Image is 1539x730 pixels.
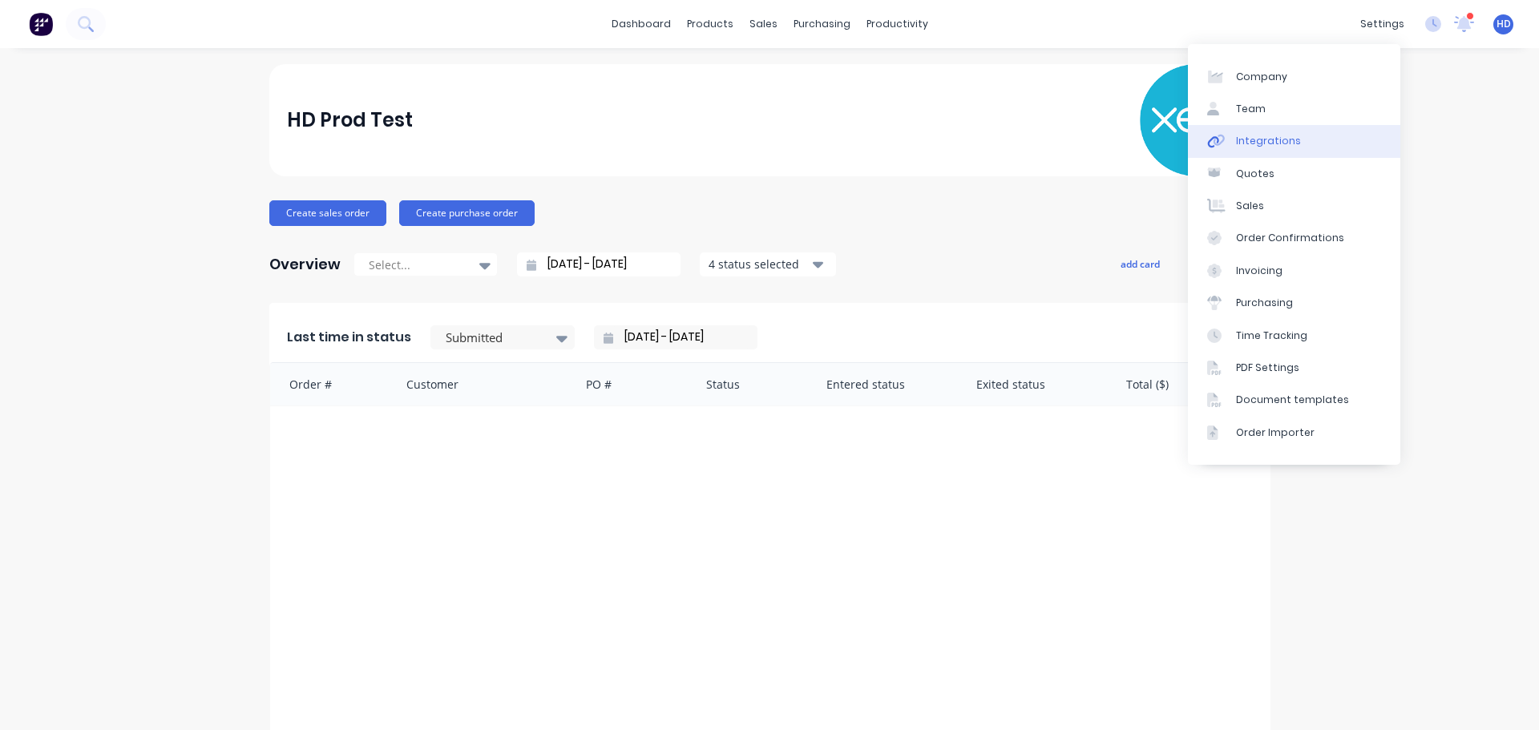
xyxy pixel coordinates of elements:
[269,200,386,226] button: Create sales order
[1352,12,1412,36] div: settings
[786,12,858,36] div: purchasing
[1188,158,1400,190] a: Quotes
[1188,417,1400,449] a: Order Importer
[1236,70,1287,84] div: Company
[1188,319,1400,351] a: Time Tracking
[287,328,411,347] span: Last time in status
[700,252,836,276] button: 4 status selected
[270,363,390,405] div: Order #
[1236,425,1315,440] div: Order Importer
[604,12,679,36] a: dashboard
[709,256,810,272] div: 4 status selected
[1497,17,1511,31] span: HD
[1180,253,1270,274] button: edit dashboard
[1188,384,1400,416] a: Document templates
[399,200,535,226] button: Create purchase order
[269,248,341,280] div: Overview
[390,363,571,405] div: Customer
[1188,125,1400,157] a: Integrations
[810,363,960,405] div: Entered status
[1110,253,1170,274] button: add card
[570,363,690,405] div: PO #
[1236,231,1344,245] div: Order Confirmations
[1188,60,1400,92] a: Company
[287,104,413,136] div: HD Prod Test
[1140,64,1252,176] img: HD Prod Test
[1236,167,1274,181] div: Quotes
[1188,222,1400,254] a: Order Confirmations
[1236,264,1282,278] div: Invoicing
[1236,296,1293,310] div: Purchasing
[858,12,936,36] div: productivity
[1236,393,1349,407] div: Document templates
[1110,363,1270,405] div: Total ($)
[1188,352,1400,384] a: PDF Settings
[1236,102,1266,116] div: Team
[1188,287,1400,319] a: Purchasing
[1188,93,1400,125] a: Team
[1236,134,1301,148] div: Integrations
[679,12,741,36] div: products
[741,12,786,36] div: sales
[1188,190,1400,222] a: Sales
[613,325,751,349] input: Filter by date
[690,363,810,405] div: Status
[960,363,1110,405] div: Exited status
[1236,361,1299,375] div: PDF Settings
[1236,329,1307,343] div: Time Tracking
[29,12,53,36] img: Factory
[1236,199,1264,213] div: Sales
[1188,255,1400,287] a: Invoicing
